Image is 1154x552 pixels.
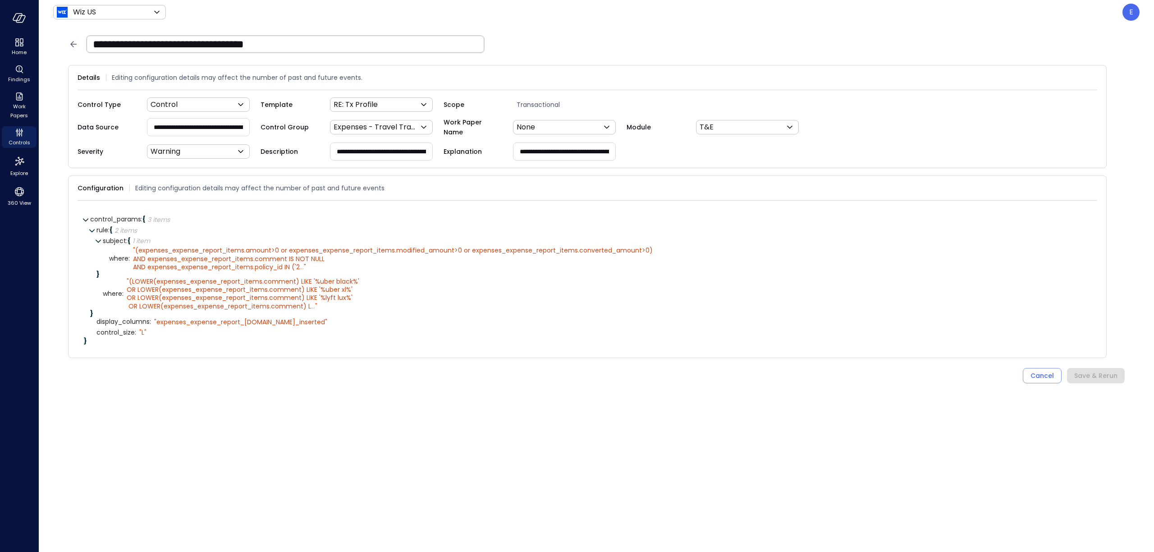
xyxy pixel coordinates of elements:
[300,262,304,271] span: ...
[147,216,170,223] div: 3 items
[261,147,319,156] span: Description
[128,236,131,245] span: {
[334,99,378,110] p: RE: Tx Profile
[78,73,100,83] span: Details
[139,328,147,336] div: " L"
[135,328,136,337] span: :
[1122,4,1140,21] div: Ela Gottesman
[261,122,319,132] span: Control Group
[122,289,124,298] span: :
[2,90,37,121] div: Work Papers
[5,102,33,120] span: Work Papers
[2,36,37,58] div: Home
[78,183,124,193] span: Configuration
[103,236,128,245] span: subject
[151,146,180,157] p: Warning
[444,117,502,137] span: Work Paper Name
[142,215,146,224] span: {
[8,75,30,84] span: Findings
[517,122,535,133] p: None
[96,271,1091,277] div: }
[444,147,502,156] span: Explanation
[2,63,37,85] div: Findings
[78,147,136,156] span: Severity
[627,122,685,132] span: Module
[90,215,142,224] span: control_params
[141,215,142,224] span: :
[700,122,714,133] p: T&E
[96,318,151,325] span: display_columns
[78,100,136,110] span: Control Type
[128,254,130,263] span: :
[133,246,653,271] span: (expenses_expense_report_items.amount>0 or expenses_expense_report_items.modified_amount>0 or exp...
[135,183,385,193] span: Editing configuration details may affect the number of past and future events
[133,238,150,244] div: 1 item
[1129,7,1133,18] p: E
[126,236,128,245] span: :
[110,225,113,235] span: {
[2,153,37,179] div: Explore
[112,73,362,83] span: Editing configuration details may affect the number of past and future events.
[311,302,315,311] span: ...
[127,277,359,311] span: (LOWER(expenses_expense_report_items.comment) LIKE '%uber black%' OR LOWER(expenses_expense_repor...
[73,7,96,18] p: Wiz US
[127,277,359,310] div: " "
[57,7,68,18] img: Icon
[444,100,502,110] span: Scope
[96,225,110,235] span: rule
[1023,368,1062,383] button: Cancel
[108,225,110,235] span: :
[96,329,136,336] span: control_size
[8,198,31,207] span: 360 View
[84,338,1091,344] div: }
[78,122,136,132] span: Data Source
[12,48,27,57] span: Home
[1030,370,1054,382] div: Cancel
[103,290,124,297] span: where
[2,184,37,208] div: 360 View
[261,100,319,110] span: Template
[154,318,327,326] div: " expenses_expense_report_[DOMAIN_NAME]_inserted"
[133,246,653,271] div: " "
[2,126,37,148] div: Controls
[334,122,418,133] p: Expenses - Travel Transportation
[513,100,627,110] span: Transactional
[109,255,130,262] span: where
[90,310,1091,317] div: }
[9,138,30,147] span: Controls
[114,227,137,234] div: 2 items
[10,169,28,178] span: Explore
[151,99,178,110] p: Control
[150,317,151,326] span: :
